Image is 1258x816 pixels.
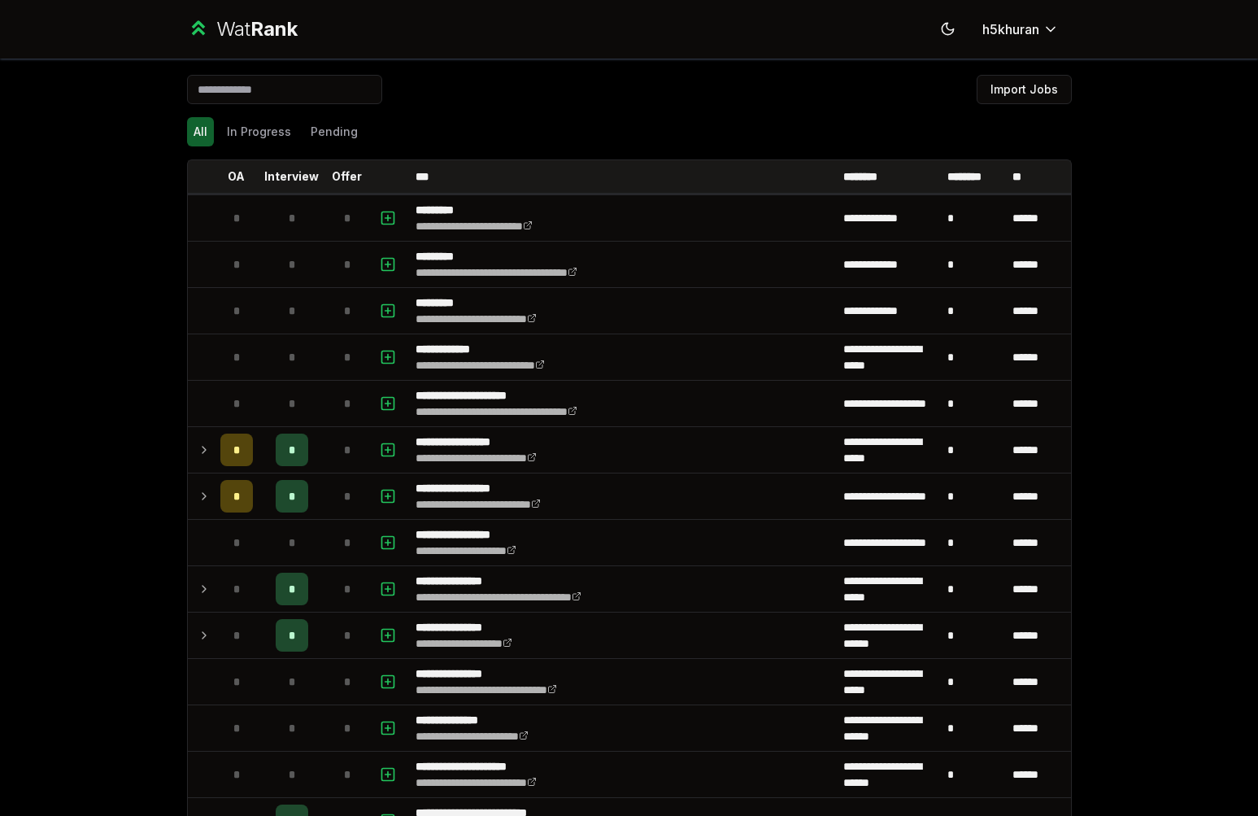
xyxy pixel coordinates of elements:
[977,75,1072,104] button: Import Jobs
[264,168,319,185] p: Interview
[332,168,362,185] p: Offer
[228,168,245,185] p: OA
[187,117,214,146] button: All
[304,117,364,146] button: Pending
[220,117,298,146] button: In Progress
[969,15,1072,44] button: h5khuran
[216,16,298,42] div: Wat
[982,20,1039,39] span: h5khuran
[250,17,298,41] span: Rank
[187,16,298,42] a: WatRank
